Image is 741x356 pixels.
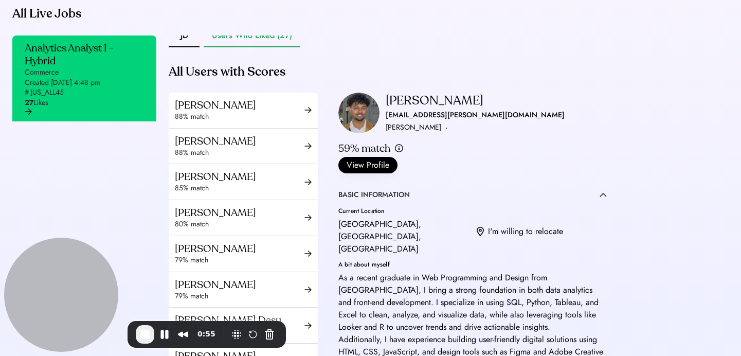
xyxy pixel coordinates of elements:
[304,250,312,257] img: arrow-right-black.svg
[477,227,484,237] img: location.svg
[25,67,59,78] div: Commerce
[175,112,304,122] div: 88% match
[394,144,404,153] img: info.svg
[338,190,410,200] div: BASIC INFORMATION
[175,219,304,229] div: 80% match
[338,142,390,155] div: 59% match
[25,78,100,88] div: Created [DATE] 4:48 pm
[338,208,468,214] div: Current Location
[175,135,304,148] div: [PERSON_NAME]
[304,214,312,221] img: arrow-right-black.svg
[304,322,312,329] img: arrow-right-black.svg
[386,93,483,109] div: [PERSON_NAME]
[25,98,48,108] div: Likes
[175,314,304,327] div: [PERSON_NAME] Desu
[25,42,138,67] div: Analytics Analyst I - Hybrid
[175,278,304,291] div: [PERSON_NAME]
[175,99,304,112] div: [PERSON_NAME]
[445,121,448,134] div: ·
[169,64,286,80] div: All Users with Scores
[600,192,607,197] img: caret-up.svg
[488,225,563,238] div: I'm willing to relocate
[175,255,304,265] div: 79% match
[304,179,312,186] img: arrow-right-black.svg
[304,286,312,293] img: arrow-right-black.svg
[338,261,607,268] div: A bit about myself
[175,148,304,158] div: 88% match
[338,218,468,255] div: [GEOGRAPHIC_DATA], [GEOGRAPHIC_DATA], [GEOGRAPHIC_DATA]
[12,6,619,22] div: All Live Jobs
[386,121,441,134] div: [PERSON_NAME]
[386,109,565,121] div: [EMAIL_ADDRESS][PERSON_NAME][DOMAIN_NAME]
[304,106,312,114] img: arrow-right-black.svg
[25,97,33,108] strong: 27
[169,25,200,47] button: JD
[25,87,64,98] div: # JUS_ALL45
[204,25,300,47] button: Users Who Liked (27)
[175,170,304,183] div: [PERSON_NAME]
[175,242,304,255] div: [PERSON_NAME]
[338,93,379,133] img: https%3A%2F%2F9c4076a67d41be3ea2c0407e1814dbd4.cdn.bubble.io%2Ff1759262226024x835836686370166300%...
[175,291,304,301] div: 79% match
[175,183,304,193] div: 85% match
[175,206,304,219] div: [PERSON_NAME]
[25,108,32,115] img: arrow-right-black.svg
[304,143,312,150] img: arrow-right-black.svg
[338,157,397,173] button: View Profile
